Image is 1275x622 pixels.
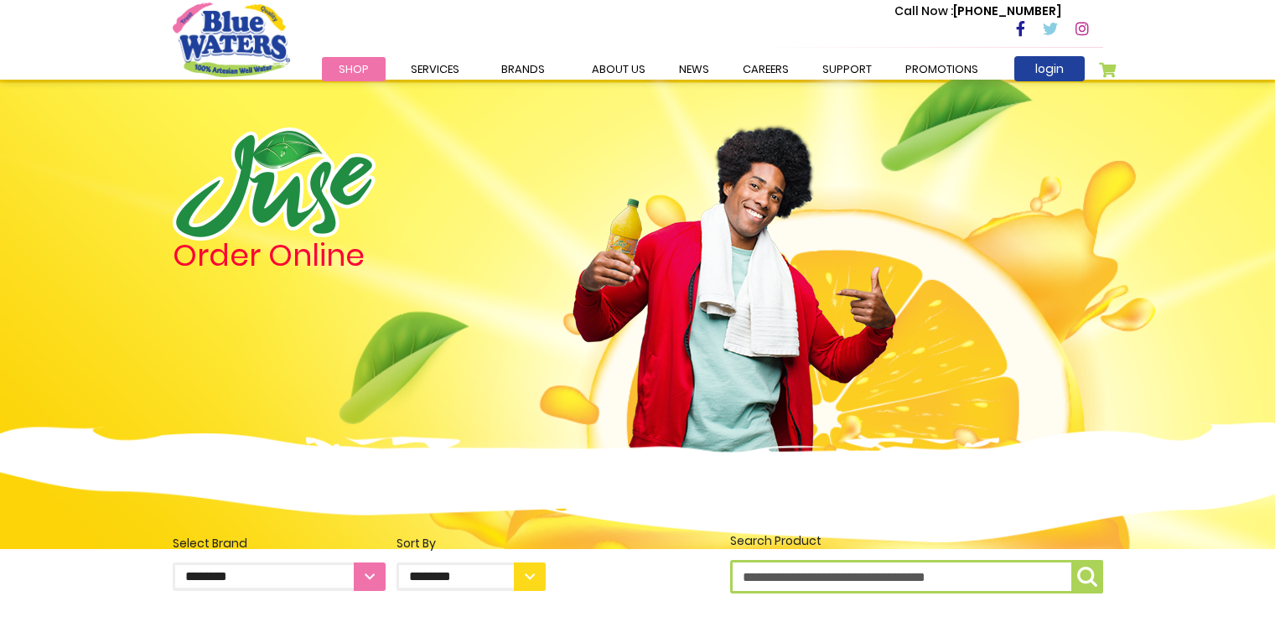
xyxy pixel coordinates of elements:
span: Services [411,61,459,77]
button: Search Product [1071,560,1103,593]
select: Select Brand [173,562,386,591]
img: logo [173,127,376,241]
div: Sort By [396,535,546,552]
a: careers [726,57,806,81]
a: Shop [322,57,386,81]
img: man.png [571,96,898,455]
a: support [806,57,889,81]
span: Brands [501,61,545,77]
a: Services [394,57,476,81]
a: News [662,57,726,81]
a: store logo [173,3,290,76]
p: [PHONE_NUMBER] [894,3,1061,20]
span: Shop [339,61,369,77]
label: Select Brand [173,535,386,591]
input: Search Product [730,560,1103,593]
select: Sort By [396,562,546,591]
img: search-icon.png [1077,567,1097,587]
label: Search Product [730,532,1103,593]
a: about us [575,57,662,81]
h4: Order Online [173,241,546,271]
span: Call Now : [894,3,953,19]
a: Brands [485,57,562,81]
a: Promotions [889,57,995,81]
a: login [1014,56,1085,81]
